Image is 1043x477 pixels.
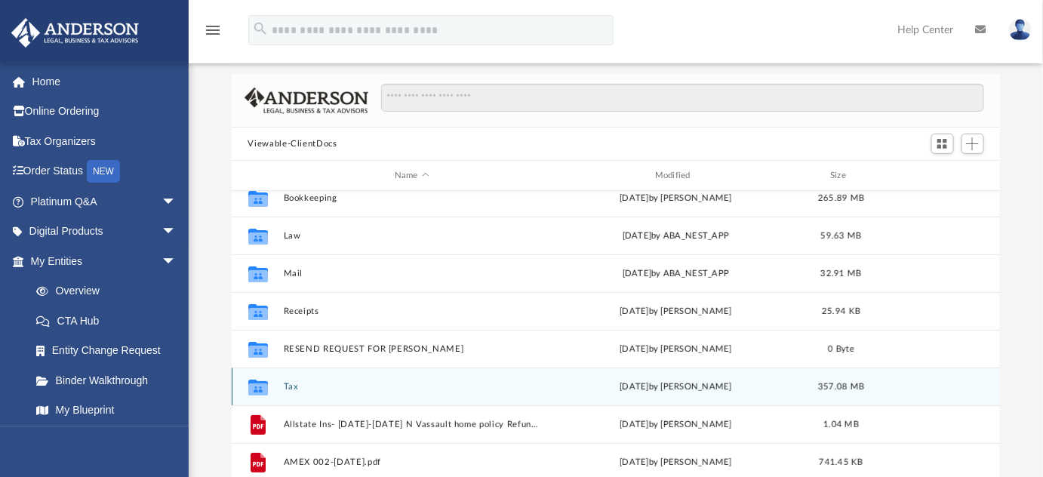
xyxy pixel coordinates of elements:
[283,420,540,429] button: Allstate Ins- [DATE]-[DATE] N Vassault home policy Refund.pdf
[878,169,983,183] div: id
[283,269,540,279] button: Mail
[11,246,199,276] a: My Entitiesarrow_drop_down
[11,156,199,187] a: Order StatusNEW
[283,193,540,203] button: Bookkeeping
[547,456,805,469] div: [DATE] by [PERSON_NAME]
[820,232,861,240] span: 59.63 MB
[811,169,871,183] div: Size
[283,344,540,354] button: RESEND REQUEST FOR [PERSON_NAME]
[819,458,863,466] span: 741.45 KB
[283,382,540,392] button: Tax
[162,217,192,248] span: arrow_drop_down
[547,418,805,432] div: [DATE] by [PERSON_NAME]
[11,126,199,156] a: Tax Organizers
[204,21,222,39] i: menu
[204,29,222,39] a: menu
[21,306,199,336] a: CTA Hub
[11,217,199,247] a: Digital Productsarrow_drop_down
[931,134,954,155] button: Switch to Grid View
[162,246,192,277] span: arrow_drop_down
[961,134,984,155] button: Add
[822,307,860,315] span: 25.94 KB
[21,276,199,306] a: Overview
[283,231,540,241] button: Law
[817,383,863,391] span: 357.08 MB
[282,169,540,183] div: Name
[21,365,199,395] a: Binder Walkthrough
[162,186,192,217] span: arrow_drop_down
[87,160,120,183] div: NEW
[283,306,540,316] button: Receipts
[817,194,863,202] span: 265.89 MB
[11,186,199,217] a: Platinum Q&Aarrow_drop_down
[21,395,192,426] a: My Blueprint
[546,169,804,183] div: Modified
[1009,19,1032,41] img: User Pic
[547,380,805,394] div: [DATE] by [PERSON_NAME]
[547,267,805,281] div: [DATE] by ABA_NEST_APP
[252,20,269,37] i: search
[283,457,540,467] button: AMEX 002-[DATE].pdf
[11,66,199,97] a: Home
[381,84,983,112] input: Search files and folders
[21,425,199,455] a: Tax Due Dates
[21,336,199,366] a: Entity Change Request
[11,97,199,127] a: Online Ordering
[823,420,859,429] span: 1.04 MB
[248,137,337,151] button: Viewable-ClientDocs
[547,229,805,243] div: [DATE] by ABA_NEST_APP
[547,305,805,319] div: [DATE] by [PERSON_NAME]
[238,169,275,183] div: id
[828,345,854,353] span: 0 Byte
[547,343,805,356] div: [DATE] by [PERSON_NAME]
[547,192,805,205] div: [DATE] by [PERSON_NAME]
[7,18,143,48] img: Anderson Advisors Platinum Portal
[820,269,861,278] span: 32.91 MB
